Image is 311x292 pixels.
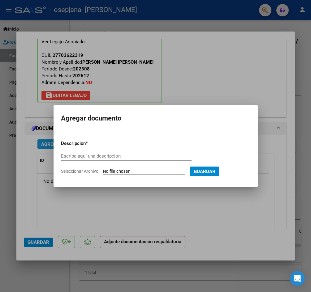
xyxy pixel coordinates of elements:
h2: Agregar documento [61,112,250,124]
span: Seleccionar Archivo [61,169,98,174]
button: Guardar [190,167,219,176]
div: Open Intercom Messenger [290,271,305,286]
p: Descripcion [61,140,118,147]
span: Guardar [194,169,215,174]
